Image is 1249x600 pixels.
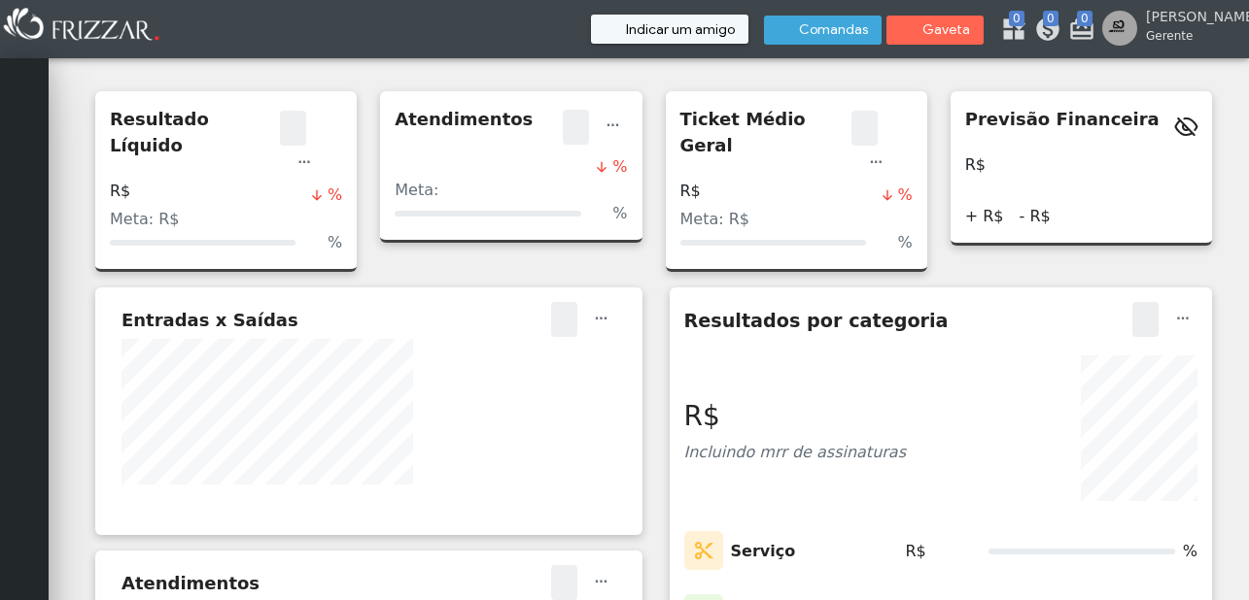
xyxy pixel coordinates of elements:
a: 0 [1034,16,1054,50]
span: Gaveta [921,23,970,37]
span: Indicar um amigo [626,23,735,37]
span: [PERSON_NAME] [1146,7,1233,27]
button: ui-button [599,110,628,144]
span: % [328,231,342,254]
span: % [898,231,913,254]
h3: R$ [684,400,907,433]
span: % [612,155,627,179]
span: 0 [1009,11,1024,26]
span: Comandas [799,23,868,37]
p: Atendimentos [395,106,533,132]
button: Indicar um amigo [591,15,748,44]
button: ui-button [587,302,616,336]
button: ui-button [861,146,890,180]
span: Meta: R$ [680,210,750,228]
h4: R$ [110,182,130,200]
h5: Entradas x Saídas [121,310,298,331]
span: % [1183,540,1197,563]
p: Previsão Financeira [965,106,1160,132]
a: 0 [1068,16,1088,50]
span: % [898,183,913,207]
button: ui-button [290,146,319,180]
button: Comandas [764,16,882,45]
span: % [612,202,627,225]
p: Resultado Líquido [110,106,280,158]
span: Meta: [395,181,438,199]
span: Incluindo mrr de assinaturas [684,443,907,461]
p: Serviço [731,540,796,563]
a: [PERSON_NAME] Gerente [1102,11,1239,46]
span: + R$ [965,205,1004,228]
span: Meta: R$ [110,210,180,228]
span: % [328,183,342,207]
button: Gaveta [886,16,984,45]
span: 0 [1043,11,1058,26]
a: 0 [1000,16,1020,50]
h4: R$ [965,155,986,174]
span: R$ [906,540,926,563]
h4: R$ [680,182,701,200]
h5: Atendimentos [121,573,260,594]
span: Gerente [1146,27,1233,45]
button: ui-button [587,565,616,599]
p: Ticket Médio Geral [680,106,852,158]
span: 0 [1077,11,1093,26]
span: - R$ [1020,205,1051,228]
h5: Resultados por categoria [684,310,949,332]
img: Icone de Serviços [684,531,723,571]
button: ui-button [1168,302,1197,336]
